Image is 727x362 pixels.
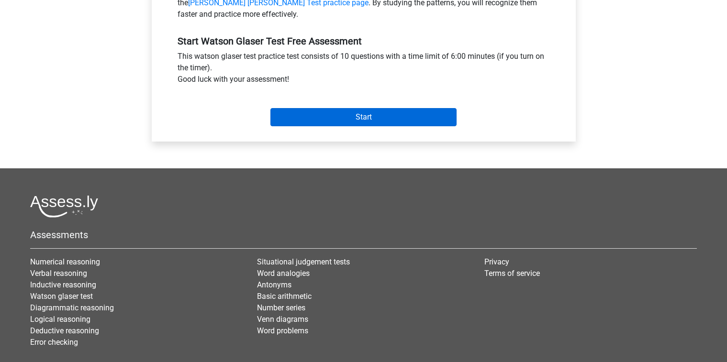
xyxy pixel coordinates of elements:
h5: Start Watson Glaser Test Free Assessment [178,35,550,47]
a: Numerical reasoning [30,257,100,266]
a: Diagrammatic reasoning [30,303,114,312]
a: Verbal reasoning [30,269,87,278]
a: Basic arithmetic [257,292,312,301]
a: Situational judgement tests [257,257,350,266]
a: Word analogies [257,269,310,278]
img: Assessly logo [30,195,98,218]
a: Venn diagrams [257,315,308,324]
h5: Assessments [30,229,697,241]
a: Terms of service [484,269,540,278]
a: Logical reasoning [30,315,90,324]
a: Inductive reasoning [30,280,96,289]
a: Number series [257,303,305,312]
a: Watson glaser test [30,292,93,301]
div: This watson glaser test practice test consists of 10 questions with a time limit of 6:00 minutes ... [170,51,557,89]
a: Deductive reasoning [30,326,99,335]
a: Antonyms [257,280,291,289]
a: Privacy [484,257,509,266]
a: Word problems [257,326,308,335]
input: Start [270,108,457,126]
a: Error checking [30,338,78,347]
